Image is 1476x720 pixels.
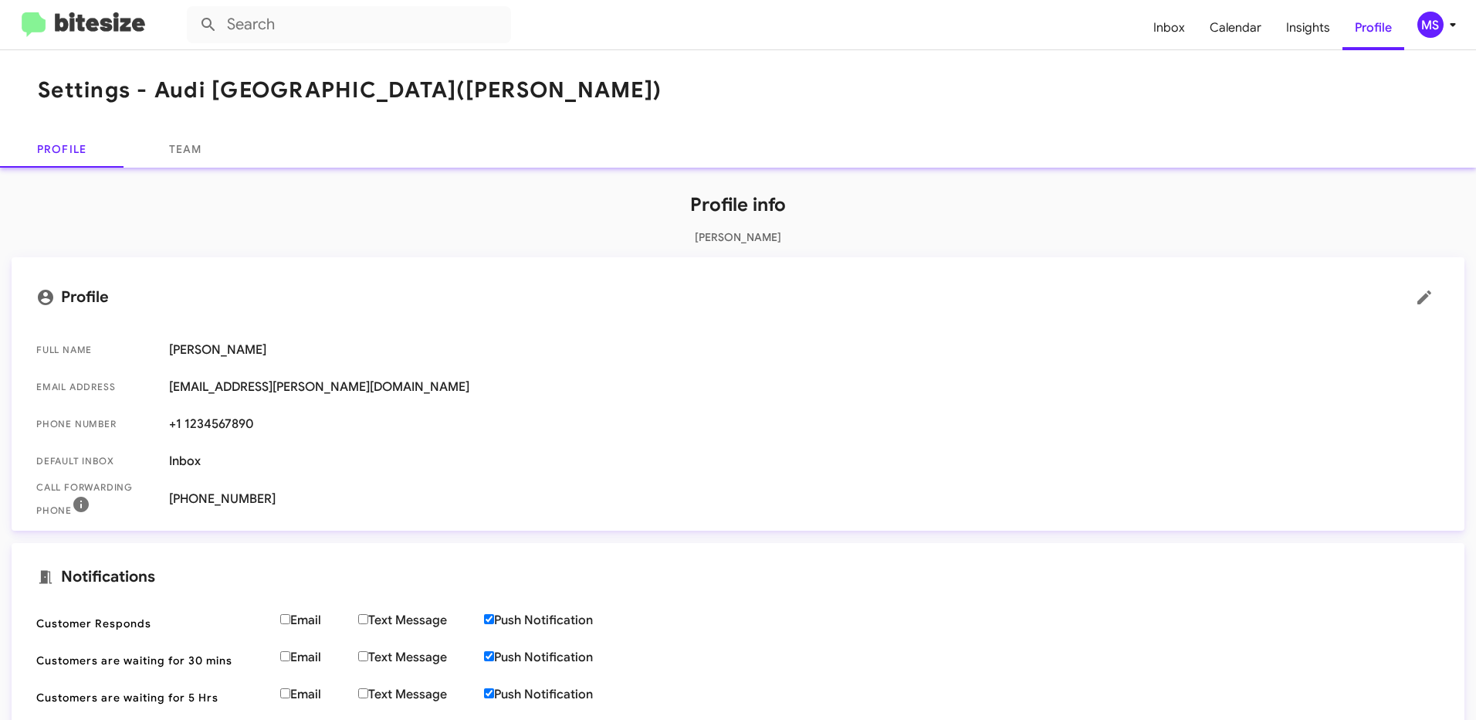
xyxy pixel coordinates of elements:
input: Search [187,6,511,43]
span: Inbox [169,453,1440,469]
span: Customers are waiting for 5 Hrs [36,690,268,705]
mat-card-title: Notifications [36,568,1440,586]
label: Text Message [358,613,484,628]
span: Customer Responds [36,616,268,631]
input: Email [280,614,290,624]
span: Phone number [36,416,157,432]
label: Text Message [358,687,484,702]
button: MS [1404,12,1459,38]
div: MS [1417,12,1444,38]
span: [EMAIL_ADDRESS][PERSON_NAME][DOMAIN_NAME] [169,379,1440,395]
mat-card-title: Profile [36,282,1440,313]
span: Default Inbox [36,453,157,469]
input: Text Message [358,651,368,661]
input: Text Message [358,614,368,624]
input: Push Notification [484,688,494,698]
label: Email [280,687,358,702]
input: Push Notification [484,651,494,661]
span: [PERSON_NAME] [169,342,1440,358]
a: Calendar [1197,5,1274,50]
input: Email [280,688,290,698]
p: [PERSON_NAME] [12,229,1464,245]
label: Push Notification [484,613,630,628]
label: Email [280,650,358,665]
label: Push Notification [484,650,630,665]
span: [PHONE_NUMBER] [169,491,1440,507]
a: Profile [1342,5,1404,50]
span: Call Forwarding Phone [36,480,157,518]
span: Customers are waiting for 30 mins [36,653,268,668]
span: +1 1234567890 [169,416,1440,432]
a: Team [124,131,247,168]
label: Text Message [358,650,484,665]
span: ([PERSON_NAME]) [456,76,662,104]
a: Insights [1274,5,1342,50]
input: Text Message [358,688,368,698]
label: Email [280,613,358,628]
h1: Profile info [12,192,1464,217]
label: Push Notification [484,687,630,702]
span: Full Name [36,342,157,358]
input: Push Notification [484,614,494,624]
a: Inbox [1141,5,1197,50]
span: Email Address [36,379,157,395]
h1: Settings - Audi [GEOGRAPHIC_DATA] [38,78,662,103]
input: Email [280,651,290,661]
